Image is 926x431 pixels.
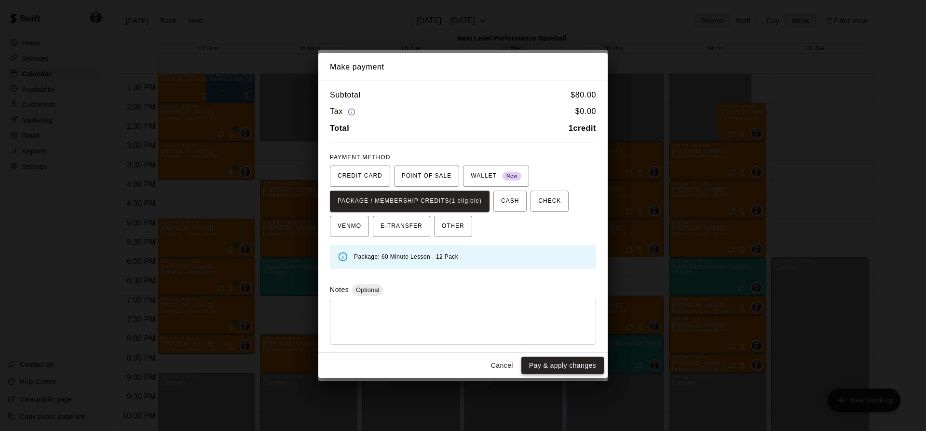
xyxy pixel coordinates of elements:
button: CHECK [531,191,569,212]
h2: Make payment [318,53,608,81]
span: CASH [501,194,519,209]
b: 1 credit [569,124,596,132]
span: Optional [352,286,383,293]
button: Pay & apply changes [521,357,604,375]
span: CREDIT CARD [338,168,382,184]
h6: Tax [330,105,358,118]
span: PAYMENT METHOD [330,154,390,161]
span: OTHER [442,219,464,234]
button: CASH [493,191,527,212]
button: OTHER [434,216,472,237]
span: POINT OF SALE [402,168,451,184]
button: WALLET New [463,166,529,187]
h6: $ 0.00 [575,105,596,118]
span: VENMO [338,219,361,234]
h6: Subtotal [330,89,361,101]
button: VENMO [330,216,369,237]
h6: $ 80.00 [571,89,596,101]
span: WALLET [471,168,521,184]
span: PACKAGE / MEMBERSHIP CREDITS (1 eligible) [338,194,482,209]
span: CHECK [538,194,561,209]
button: Cancel [487,357,517,375]
button: POINT OF SALE [394,166,459,187]
button: CREDIT CARD [330,166,390,187]
span: Package: 60 Minute Lesson - 12 Pack [354,253,458,260]
button: PACKAGE / MEMBERSHIP CREDITS(1 eligible) [330,191,490,212]
span: E-TRANSFER [381,219,422,234]
button: E-TRANSFER [373,216,430,237]
label: Notes [330,286,349,293]
span: New [503,170,521,183]
b: Total [330,124,349,132]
